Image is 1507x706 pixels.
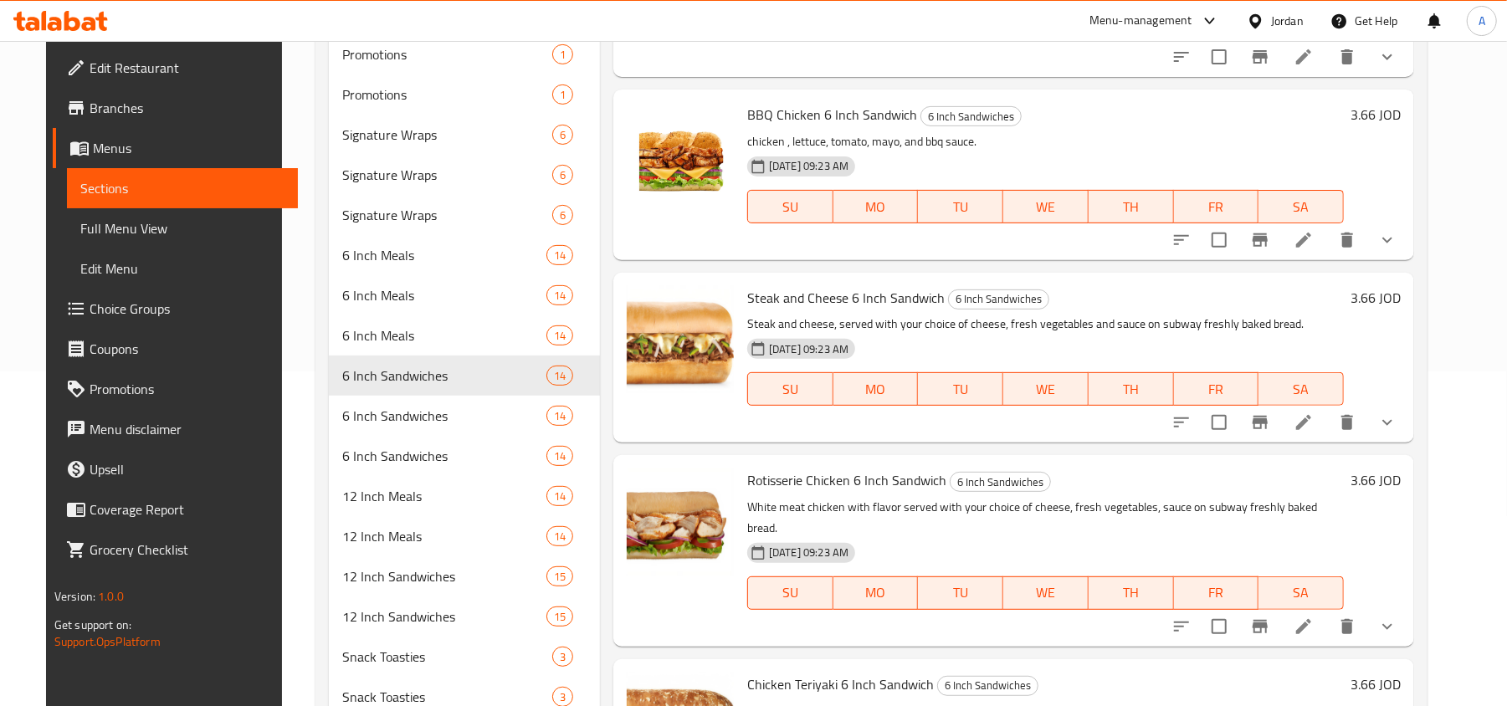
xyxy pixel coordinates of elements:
button: TH [1089,576,1174,610]
span: Signature Wraps [342,165,552,185]
button: WE [1003,576,1089,610]
span: 14 [547,489,572,504]
span: 6 Inch Sandwiches [342,406,546,426]
button: SA [1258,576,1344,610]
span: 14 [547,328,572,344]
div: 12 Inch Meals14 [329,516,600,556]
div: Promotions [342,84,552,105]
div: 6 Inch Sandwiches [950,472,1051,492]
span: 6 [553,127,572,143]
div: Signature Wraps6 [329,115,600,155]
span: Chicken Teriyaki 6 Inch Sandwich [747,672,934,697]
span: 3 [553,689,572,705]
span: [DATE] 09:23 AM [762,341,855,357]
div: 6 Inch Meals [342,325,546,345]
div: 6 Inch Sandwiches14 [329,396,600,436]
button: delete [1327,402,1367,443]
div: 6 Inch Sandwiches14 [329,436,600,476]
div: Snack Toasties3 [329,637,600,677]
span: A [1479,12,1485,30]
a: Edit menu item [1294,230,1314,250]
button: Branch-specific-item [1240,37,1280,77]
div: 6 Inch Sandwiches [342,446,546,466]
span: Full Menu View [80,218,284,238]
span: 1 [553,47,572,63]
p: White meat chicken with flavor served with your choice of cheese, fresh vegetables, sauce on subw... [747,497,1344,539]
span: SA [1265,195,1337,219]
span: 14 [547,288,572,304]
div: Menu-management [1089,11,1192,31]
span: 15 [547,569,572,585]
div: items [552,125,573,145]
span: 6 [553,167,572,183]
img: Rotisserie Chicken 6 Inch Sandwich [627,468,734,576]
a: Edit menu item [1294,616,1314,637]
span: Choice Groups [90,299,284,319]
span: 14 [547,248,572,263]
span: Promotions [342,44,552,64]
span: SU [755,195,827,219]
button: SU [747,576,833,610]
span: 12 Inch Meals [342,526,546,546]
span: TU [925,195,997,219]
span: Branches [90,98,284,118]
span: TU [925,377,997,402]
button: sort-choices [1161,220,1202,260]
span: WE [1010,581,1082,605]
h6: 3.66 JOD [1351,468,1401,492]
span: 1 [553,87,572,103]
span: 6 Inch Sandwiches [938,676,1038,695]
span: SA [1265,581,1337,605]
div: 12 Inch Sandwiches15 [329,556,600,596]
span: 6 Inch Sandwiches [949,289,1048,309]
div: 6 Inch Meals14 [329,275,600,315]
img: BBQ Chicken 6 Inch Sandwich [627,103,734,210]
span: Edit Menu [80,258,284,279]
span: 1.0.0 [98,586,124,607]
span: MO [840,581,912,605]
a: Branches [53,88,298,128]
svg: Show Choices [1377,412,1397,432]
div: Signature Wraps6 [329,195,600,235]
div: items [546,486,573,506]
a: Support.OpsPlatform [54,631,161,652]
button: sort-choices [1161,606,1202,647]
div: items [546,366,573,386]
div: 6 Inch Meals14 [329,235,600,275]
div: items [552,84,573,105]
button: FR [1174,190,1259,223]
p: chicken , lettuce, tomato, mayo, and bbq sauce. [747,131,1344,152]
a: Sections [67,168,298,208]
button: sort-choices [1161,402,1202,443]
span: TU [925,581,997,605]
span: [DATE] 09:23 AM [762,158,855,174]
span: Snack Toasties [342,647,552,667]
span: Coverage Report [90,499,284,519]
div: items [546,285,573,305]
a: Menu disclaimer [53,409,298,449]
span: 6 Inch Sandwiches [921,107,1021,126]
a: Coupons [53,329,298,369]
span: Select to update [1202,39,1237,74]
button: delete [1327,37,1367,77]
button: show more [1367,402,1407,443]
span: Sections [80,178,284,198]
span: WE [1010,377,1082,402]
div: 6 Inch Sandwiches [342,366,546,386]
div: Promotions1 [329,74,600,115]
div: items [546,606,573,627]
h6: 3.66 JOD [1351,103,1401,126]
span: SU [755,377,827,402]
span: BBQ Chicken 6 Inch Sandwich [747,102,917,127]
span: 14 [547,408,572,424]
span: Upsell [90,459,284,479]
span: 14 [547,368,572,384]
span: TH [1095,195,1167,219]
div: 6 Inch Sandwiches [948,289,1049,310]
span: Menus [93,138,284,158]
button: WE [1003,190,1089,223]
